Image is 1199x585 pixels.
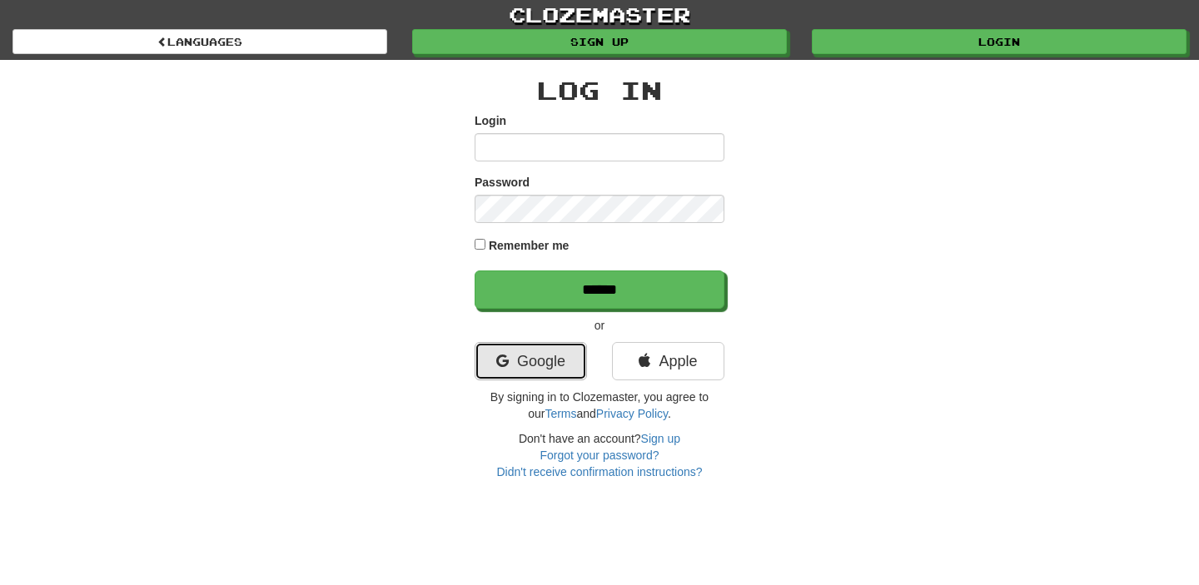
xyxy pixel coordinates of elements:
[540,449,659,462] a: Forgot your password?
[475,430,724,480] div: Don't have an account?
[641,432,680,445] a: Sign up
[475,342,587,380] a: Google
[545,407,576,420] a: Terms
[812,29,1187,54] a: Login
[612,342,724,380] a: Apple
[412,29,787,54] a: Sign up
[475,77,724,104] h2: Log In
[475,389,724,422] p: By signing in to Clozemaster, you agree to our and .
[496,465,702,478] a: Didn't receive confirmation instructions?
[475,174,530,191] label: Password
[475,317,724,334] p: or
[475,112,506,129] label: Login
[489,237,570,254] label: Remember me
[12,29,387,54] a: Languages
[596,407,668,420] a: Privacy Policy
